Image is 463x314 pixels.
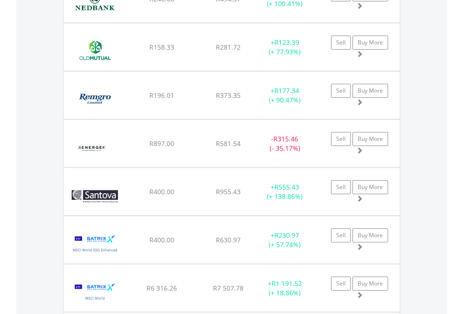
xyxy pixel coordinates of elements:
span: R158.33 [149,43,174,51]
span: R955.43 [216,187,241,196]
div: - (- 35.17%) [256,134,314,153]
div: + (+ 77.93%) [256,38,314,57]
span: R400.00 [149,235,174,244]
span: R177.34 [274,86,299,95]
span: R400.00 [149,187,174,196]
span: R373.35 [216,91,241,100]
img: EQU.ZA.STXESG.png [68,228,122,261]
a: Sell [331,228,351,242]
img: EQU.ZA.SNV.png [68,180,121,213]
a: Buy More [353,36,388,50]
a: Buy More [353,84,388,98]
a: Sell [331,84,351,98]
img: EQU.ZA.STXWDM.png [68,276,122,309]
span: R315.46 [273,134,298,143]
span: R123.39 [274,38,299,47]
div: + (+ 90.47%) [256,86,314,105]
a: Sell [331,277,351,291]
span: R897.00 [149,139,174,148]
span: R196.01 [149,91,174,100]
span: R581.54 [216,139,241,148]
img: EQU.ZA.REN.png [68,131,116,165]
a: Sell [331,180,351,194]
span: R630.97 [216,235,241,244]
span: R1 191.52 [272,279,302,288]
span: R230.97 [274,231,299,240]
img: EQU.ZA.OMU.png [68,35,121,68]
span: R6 316.26 [147,284,177,292]
span: R7 507.78 [213,284,243,292]
div: + (+ 138.86%) [256,183,314,201]
a: Sell [331,36,351,50]
a: Buy More [353,132,388,146]
a: Buy More [353,180,388,194]
a: Buy More [353,228,388,242]
a: Sell [331,132,351,146]
span: R281.72 [216,43,241,51]
div: + (+ 57.74%) [256,231,314,249]
div: + (+ 18.86%) [256,279,314,298]
a: Buy More [353,277,388,291]
span: R555.43 [274,183,299,191]
img: EQU.ZA.REM.png [68,83,121,117]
